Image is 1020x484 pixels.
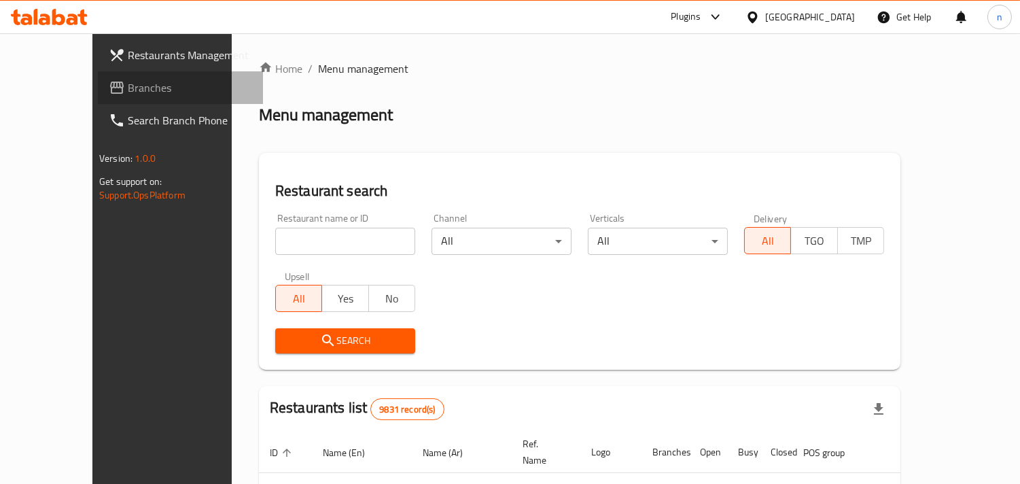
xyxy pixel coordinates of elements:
span: Search Branch Phone [128,112,252,128]
h2: Menu management [259,104,393,126]
span: Get support on: [99,173,162,190]
a: Restaurants Management [98,39,263,71]
div: Export file [862,393,895,426]
div: Total records count [370,398,444,420]
span: Name (En) [323,445,383,461]
th: Busy [727,432,760,473]
button: TMP [837,227,884,254]
th: Closed [760,432,792,473]
nav: breadcrumb [259,60,900,77]
div: All [588,228,728,255]
a: Home [259,60,302,77]
h2: Restaurant search [275,181,884,201]
span: All [750,231,786,251]
label: Upsell [285,271,310,281]
span: Name (Ar) [423,445,480,461]
span: POS group [803,445,862,461]
span: 1.0.0 [135,150,156,167]
button: Search [275,328,415,353]
label: Delivery [754,213,788,223]
h2: Restaurants list [270,398,444,420]
span: 9831 record(s) [371,403,443,416]
span: All [281,289,317,309]
span: No [374,289,410,309]
span: Search [286,332,404,349]
div: All [432,228,571,255]
span: Yes [328,289,363,309]
a: Search Branch Phone [98,104,263,137]
div: [GEOGRAPHIC_DATA] [765,10,855,24]
th: Open [689,432,727,473]
button: No [368,285,415,312]
span: Branches [128,80,252,96]
span: TGO [796,231,832,251]
button: All [744,227,791,254]
span: ID [270,445,296,461]
span: Menu management [318,60,408,77]
div: Plugins [671,9,701,25]
th: Logo [580,432,641,473]
a: Support.OpsPlatform [99,186,186,204]
li: / [308,60,313,77]
span: n [997,10,1002,24]
a: Branches [98,71,263,104]
th: Branches [641,432,689,473]
button: Yes [321,285,368,312]
button: TGO [790,227,837,254]
span: Version: [99,150,133,167]
button: All [275,285,322,312]
span: TMP [843,231,879,251]
input: Search for restaurant name or ID.. [275,228,415,255]
span: Restaurants Management [128,47,252,63]
span: Ref. Name [523,436,564,468]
